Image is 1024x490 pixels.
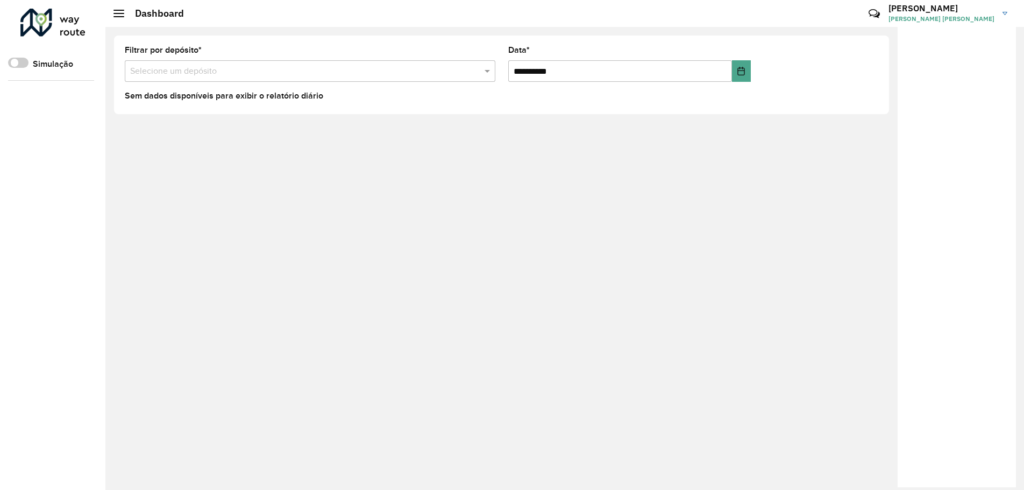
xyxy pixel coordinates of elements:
[508,44,530,57] label: Data
[863,2,886,25] a: Contato Rápido
[125,89,323,102] label: Sem dados disponíveis para exibir o relatório diário
[732,60,751,82] button: Choose Date
[125,44,202,57] label: Filtrar por depósito
[888,14,994,24] span: [PERSON_NAME] [PERSON_NAME]
[33,58,73,71] label: Simulação
[124,8,184,19] h2: Dashboard
[888,3,994,13] h3: [PERSON_NAME]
